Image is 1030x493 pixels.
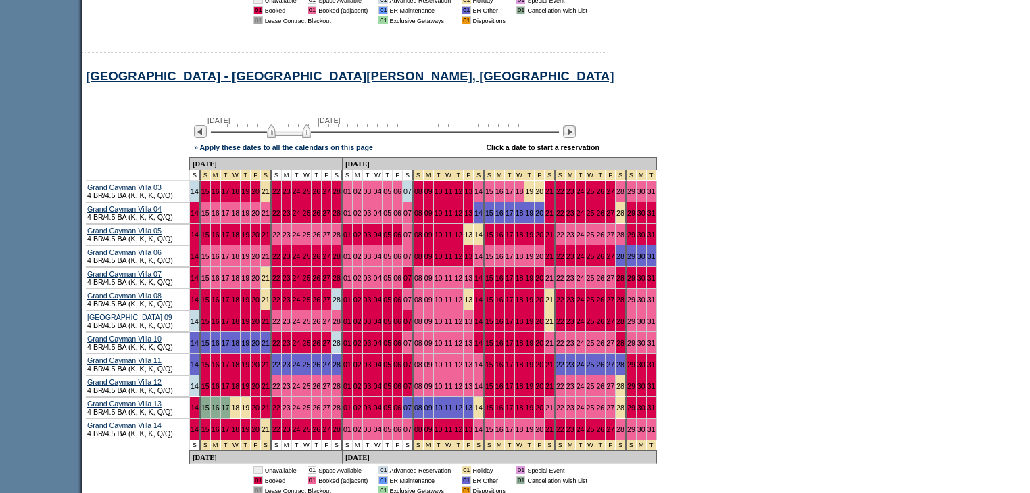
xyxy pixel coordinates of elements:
a: 20 [535,274,543,282]
a: 17 [506,209,514,217]
a: 16 [495,274,504,282]
a: 12 [454,187,462,195]
a: 09 [424,274,433,282]
a: 26 [596,296,604,304]
a: 07 [403,252,412,260]
a: 08 [414,187,422,195]
a: 16 [495,231,504,239]
a: 21 [262,209,270,217]
a: 29 [627,231,635,239]
a: 24 [293,296,301,304]
a: 23 [283,296,291,304]
a: 09 [424,231,433,239]
a: 11 [444,231,452,239]
a: 17 [506,231,514,239]
a: 24 [577,187,585,195]
a: 12 [454,296,462,304]
a: 22 [556,187,564,195]
a: 25 [587,274,595,282]
a: 18 [231,187,239,195]
a: 19 [241,317,249,325]
a: 29 [627,252,635,260]
a: 04 [373,187,381,195]
a: 06 [393,296,401,304]
a: 26 [596,231,604,239]
a: 28 [616,187,624,195]
a: 16 [212,252,220,260]
a: 23 [566,252,574,260]
a: 02 [353,252,362,260]
a: 21 [262,231,270,239]
a: 22 [272,231,280,239]
a: 18 [516,231,524,239]
a: 13 [464,252,472,260]
a: 31 [647,187,656,195]
a: 25 [302,317,310,325]
a: 26 [312,209,320,217]
a: 25 [302,274,310,282]
a: 25 [302,296,310,304]
a: 14 [474,209,483,217]
a: 17 [222,231,230,239]
a: 13 [464,231,472,239]
a: 20 [535,296,543,304]
a: 06 [393,231,401,239]
a: 11 [444,187,452,195]
a: 16 [495,252,504,260]
a: 30 [637,187,645,195]
a: 21 [262,252,270,260]
a: 14 [191,317,199,325]
a: 17 [506,187,514,195]
a: 31 [647,252,656,260]
a: 26 [312,317,320,325]
a: 30 [637,209,645,217]
a: 29 [627,209,635,217]
a: 28 [333,252,341,260]
a: 23 [283,317,291,325]
a: 20 [251,317,260,325]
img: Next [563,125,576,138]
a: 24 [577,274,585,282]
a: 14 [474,231,483,239]
a: 01 [343,296,351,304]
a: 31 [647,296,656,304]
a: 16 [212,274,220,282]
a: 17 [506,296,514,304]
a: 10 [435,187,443,195]
a: 14 [474,187,483,195]
a: 09 [424,296,433,304]
a: 22 [272,209,280,217]
a: 22 [272,274,280,282]
a: 15 [201,209,210,217]
a: 20 [251,296,260,304]
a: 20 [535,187,543,195]
a: Grand Cayman Villa 08 [87,291,162,300]
a: 17 [222,252,230,260]
a: 23 [566,209,574,217]
a: 30 [637,296,645,304]
a: 08 [414,209,422,217]
a: 19 [525,252,533,260]
a: 16 [212,231,220,239]
a: 20 [251,187,260,195]
a: 07 [403,187,412,195]
a: 05 [383,252,391,260]
a: 21 [262,317,270,325]
a: 24 [293,187,301,195]
a: 19 [241,252,249,260]
a: 20 [535,231,543,239]
a: 19 [241,274,249,282]
a: 19 [525,209,533,217]
a: 28 [616,252,624,260]
a: 15 [485,252,493,260]
a: 01 [343,231,351,239]
a: 27 [606,252,614,260]
a: 22 [272,317,280,325]
a: 20 [251,231,260,239]
a: 01 [343,274,351,282]
a: 17 [222,317,230,325]
a: 19 [525,187,533,195]
a: Grand Cayman Villa 04 [87,205,162,213]
a: 26 [312,187,320,195]
a: 20 [535,252,543,260]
